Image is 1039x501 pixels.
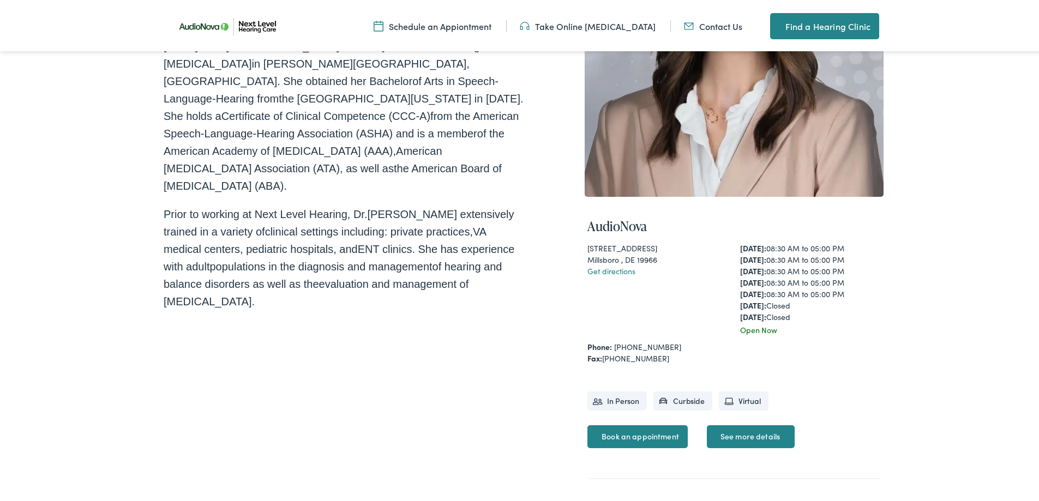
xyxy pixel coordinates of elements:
[740,275,766,286] strong: [DATE]:
[614,339,681,350] a: [PHONE_NUMBER]
[587,263,635,274] a: Get directions
[164,90,524,120] span: the [GEOGRAPHIC_DATA][US_STATE] in [DATE]. She holds a
[164,160,502,190] span: the American Board of [MEDICAL_DATA] (ABA).
[164,206,368,218] span: Prior to working at Next Level Hearing, Dr.
[520,18,656,30] a: Take Online [MEDICAL_DATA]
[587,351,602,361] strong: Fax:
[740,240,766,251] strong: [DATE]:
[164,56,470,85] span: in [PERSON_NAME][GEOGRAPHIC_DATA], [GEOGRAPHIC_DATA]. She obtained her Bachelor
[740,240,881,321] div: 08:30 AM to 05:00 PM 08:30 AM to 05:00 PM 08:30 AM to 05:00 PM 08:30 AM to 05:00 PM 08:30 AM to 0...
[265,224,473,236] span: clinical settings including: private practices,
[587,423,688,446] a: Book an appointment
[256,125,477,137] span: Hearing Association (ASHA) and is a member
[520,18,530,30] img: An icon symbolizing headphones, colored in teal, suggests audio-related services or features.
[707,423,795,446] a: See more details
[374,18,491,30] a: Schedule an Appiontment
[374,18,383,30] img: Calendar icon representing the ability to schedule a hearing test or hearing aid appointment at N...
[770,11,879,37] a: Find a Hearing Clinic
[587,252,728,263] div: Millsboro , DE 19966
[587,351,881,362] div: [PHONE_NUMBER]
[740,298,766,309] strong: [DATE]:
[684,18,694,30] img: An icon representing mail communication is presented in a unique teal color.
[740,263,766,274] strong: [DATE]:
[587,389,647,408] li: In Person
[587,339,612,350] strong: Phone:
[221,108,430,120] span: Certificate of Clinical Competence (CCC-A)
[740,309,766,320] strong: [DATE]:
[210,258,433,270] span: populations in the diagnosis and management
[770,17,780,31] img: A map pin icon in teal indicates location-related features or services.
[740,252,766,263] strong: [DATE]:
[740,322,881,334] div: Open Now
[587,216,881,232] h4: AudioNova
[684,18,742,30] a: Contact Us
[740,286,766,297] strong: [DATE]:
[587,240,728,252] div: [STREET_ADDRESS]
[653,389,712,408] li: Curbside
[719,389,768,408] li: Virtual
